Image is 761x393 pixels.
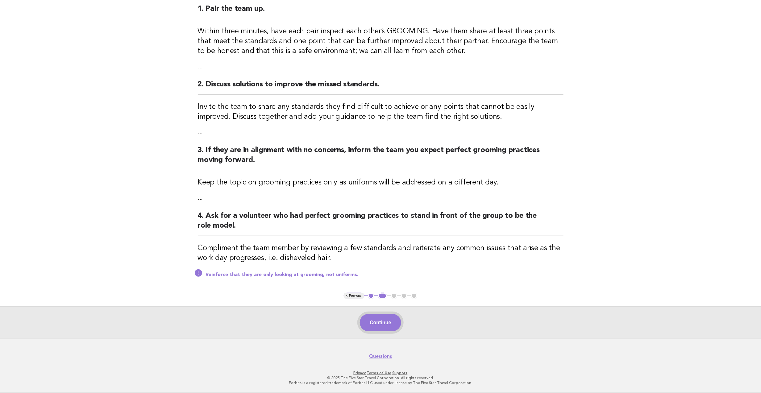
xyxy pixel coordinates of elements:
[198,178,563,188] h3: Keep the topic on grooming practices only as uniforms will be addressed on a different day.
[378,293,387,299] button: 2
[192,370,569,375] p: · ·
[198,64,563,72] p: --
[360,314,401,331] button: Continue
[192,375,569,380] p: © 2025 The Five Star Travel Corporation. All rights reserved.
[198,27,563,56] h3: Within three minutes, have each pair inspect each other’s GROOMING. Have them share at least thre...
[192,380,569,385] p: Forbes is a registered trademark of Forbes LLC used under license by The Five Star Travel Corpora...
[198,129,563,138] p: --
[369,353,392,359] a: Questions
[206,272,563,278] p: Reinforce that they are only looking at grooming, not uniforms.
[198,145,563,170] h2: 3. If they are in alignment with no concerns, inform the team you expect perfect grooming practic...
[367,371,392,375] a: Terms of Use
[368,293,374,299] button: 1
[344,293,364,299] button: < Previous
[198,4,563,19] h2: 1. Pair the team up.
[198,80,563,95] h2: 2. Discuss solutions to improve the missed standards.
[198,243,563,263] h3: Compliment the team member by reviewing a few standards and reiterate any common issues that aris...
[393,371,408,375] a: Support
[198,102,563,122] h3: Invite the team to share any standards they find difficult to achieve or any points that cannot b...
[198,195,563,204] p: --
[354,371,366,375] a: Privacy
[198,211,563,236] h2: 4. Ask for a volunteer who had perfect grooming practices to stand in front of the group to be th...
